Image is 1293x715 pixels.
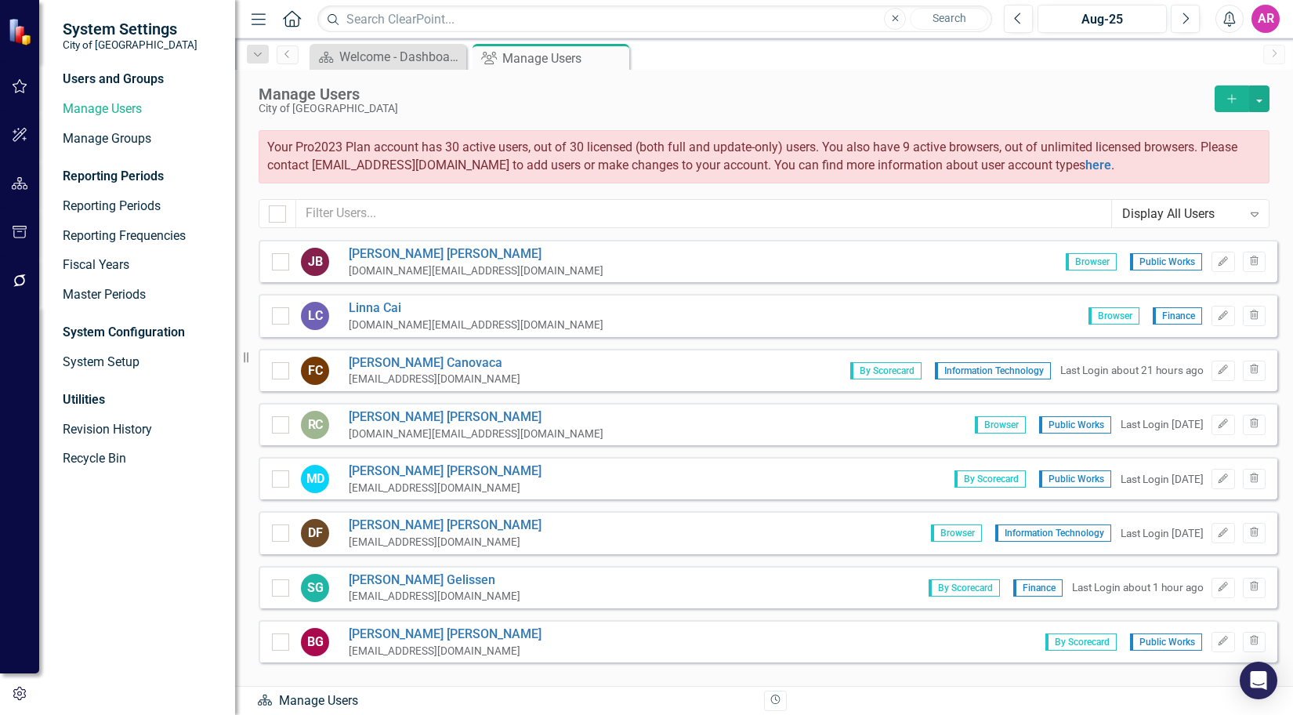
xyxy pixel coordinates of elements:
div: Last Login [DATE] [1121,526,1204,541]
div: Last Login about 21 hours ago [1060,363,1204,378]
a: Reporting Frequencies [63,227,219,245]
span: System Settings [63,20,197,38]
div: [EMAIL_ADDRESS][DOMAIN_NAME] [349,589,520,604]
div: JB [301,248,329,276]
a: Recycle Bin [63,450,219,468]
div: Last Login about 1 hour ago [1072,580,1204,595]
span: Browser [931,524,982,542]
a: [PERSON_NAME] [PERSON_NAME] [349,463,541,481]
a: Welcome - Dashboard [313,47,462,67]
div: LC [301,302,329,330]
div: Utilities [63,391,219,409]
span: By Scorecard [929,579,1000,597]
div: MD [301,465,329,493]
div: Last Login [DATE] [1121,472,1204,487]
span: Public Works [1039,470,1111,488]
a: here [1085,158,1111,172]
span: Browser [975,416,1026,434]
a: Manage Users [63,100,219,118]
div: DF [301,519,329,547]
div: BG [301,628,329,656]
a: Reporting Periods [63,198,219,216]
a: Master Periods [63,286,219,304]
div: [EMAIL_ADDRESS][DOMAIN_NAME] [349,535,541,550]
a: Manage Groups [63,130,219,148]
a: Fiscal Years [63,256,219,274]
span: Public Works [1039,416,1111,434]
a: [PERSON_NAME] Gelissen [349,572,520,590]
div: [EMAIL_ADDRESS][DOMAIN_NAME] [349,644,541,659]
div: Last Login [DATE] [1121,417,1204,432]
div: Open Intercom Messenger [1240,662,1277,699]
img: ClearPoint Strategy [8,18,35,45]
a: [PERSON_NAME] [PERSON_NAME] [349,408,603,426]
span: By Scorecard [954,470,1026,488]
div: Users and Groups [63,71,219,89]
a: Revision History [63,421,219,439]
span: By Scorecard [850,362,922,379]
div: Reporting Periods [63,168,219,186]
span: Public Works [1130,253,1202,270]
span: Browser [1066,253,1117,270]
span: Public Works [1130,633,1202,651]
span: Finance [1013,579,1063,597]
div: Aug-25 [1043,10,1161,29]
span: By Scorecard [1045,633,1117,651]
div: Display All Users [1122,205,1242,223]
button: Search [910,8,988,30]
div: Manage Users [257,692,752,710]
span: Your Pro2023 Plan account has 30 active users, out of 30 licensed (both full and update-only) use... [267,140,1237,172]
div: RC [301,411,329,439]
button: Aug-25 [1038,5,1167,33]
span: Finance [1153,307,1202,325]
a: [PERSON_NAME] [PERSON_NAME] [349,626,541,644]
button: AR [1251,5,1280,33]
div: FC [301,357,329,385]
span: Information Technology [935,362,1051,379]
div: Welcome - Dashboard [339,47,462,67]
div: [DOMAIN_NAME][EMAIL_ADDRESS][DOMAIN_NAME] [349,263,603,278]
small: City of [GEOGRAPHIC_DATA] [63,38,197,51]
div: [DOMAIN_NAME][EMAIL_ADDRESS][DOMAIN_NAME] [349,426,603,441]
div: Manage Users [502,49,625,68]
div: [DOMAIN_NAME][EMAIL_ADDRESS][DOMAIN_NAME] [349,318,603,332]
input: Search ClearPoint... [317,5,992,33]
a: System Setup [63,354,219,372]
a: Linna Cai [349,299,603,318]
span: Information Technology [995,524,1111,542]
a: [PERSON_NAME] [PERSON_NAME] [349,517,541,535]
span: Search [933,12,966,24]
a: [PERSON_NAME] Canovaca [349,354,520,372]
div: SG [301,574,329,602]
div: [EMAIL_ADDRESS][DOMAIN_NAME] [349,481,541,495]
span: Browser [1088,307,1139,325]
div: City of [GEOGRAPHIC_DATA] [259,103,1207,114]
div: Manage Users [259,85,1207,103]
div: System Configuration [63,324,219,342]
div: [EMAIL_ADDRESS][DOMAIN_NAME] [349,372,520,387]
a: [PERSON_NAME] [PERSON_NAME] [349,245,603,263]
input: Filter Users... [295,199,1112,228]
